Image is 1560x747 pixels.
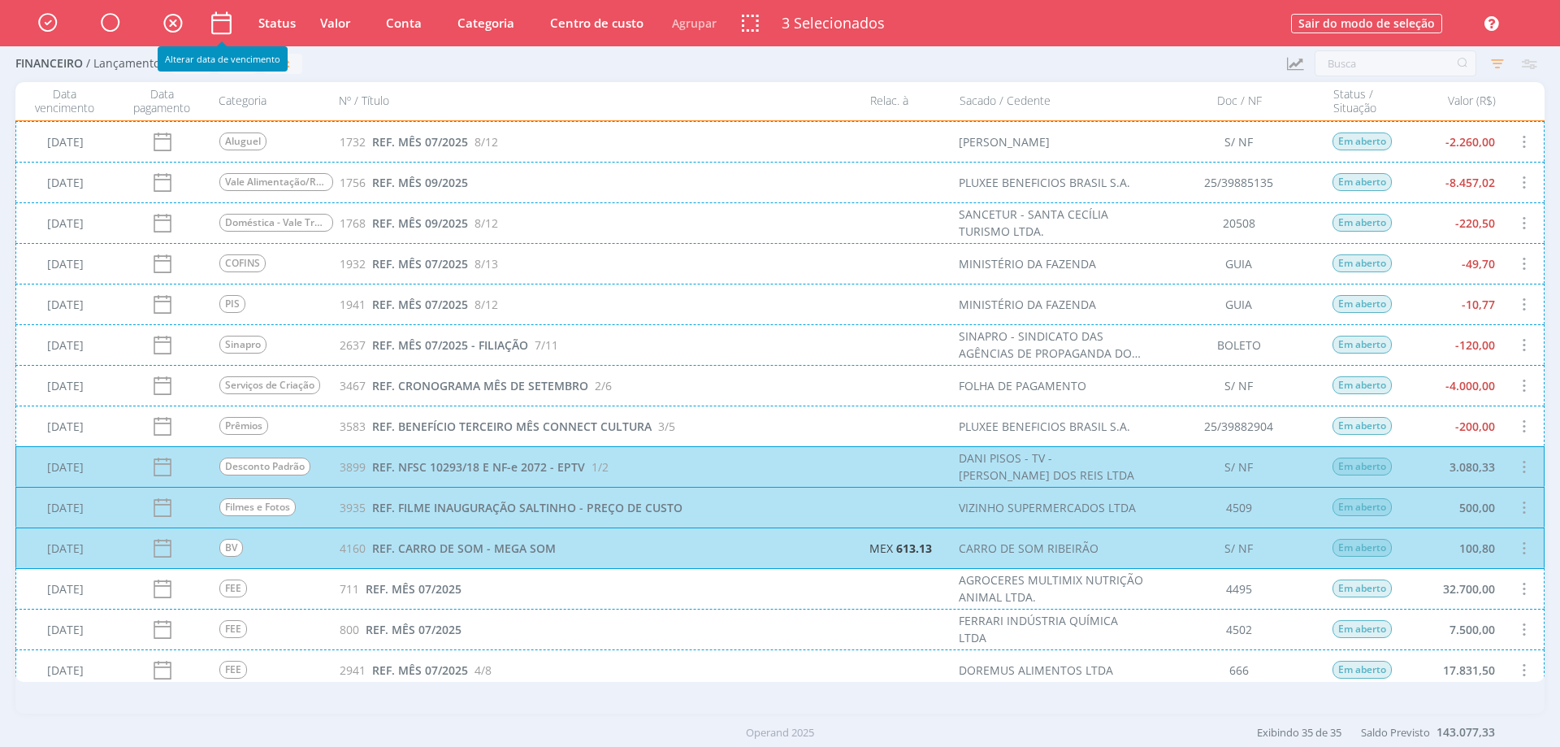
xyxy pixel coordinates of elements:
div: Status / Situação [1325,87,1406,115]
span: Nº / Título [339,94,389,108]
button: Conta [365,9,436,37]
div: Data pagamento [113,87,210,115]
span: Exibindo 35 de 35 [1257,725,1341,740]
div: Categoria [210,87,332,115]
span: 3 Selecionados [782,12,885,34]
div: Alterar data de vencimento [158,46,288,72]
span: Financeiro [15,57,83,71]
div: Relac. à [862,87,951,115]
button: Centro de custo [543,13,651,33]
span: + [186,54,197,73]
button: Centro de custo [529,9,658,37]
button: Valor [299,9,365,37]
div: Data vencimento [15,87,113,115]
div: Valor (R$) [1406,87,1504,115]
b: 143.077,33 [1436,724,1495,740]
button: Categoria [436,9,529,37]
button: Valor [313,13,357,33]
div: Doc / NF [1155,87,1325,115]
div: Sacado / Cedente [951,87,1155,115]
button: Sair do modo de seleção [1291,14,1442,33]
span: / Lançamentos [86,57,166,71]
button: Status [255,14,299,33]
button: + [172,54,211,74]
span: Status [258,15,296,31]
button: Conta [379,13,429,33]
span: Saldo Previsto [1361,725,1430,740]
input: Busca [1315,50,1476,76]
button: Categoria [450,13,522,33]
